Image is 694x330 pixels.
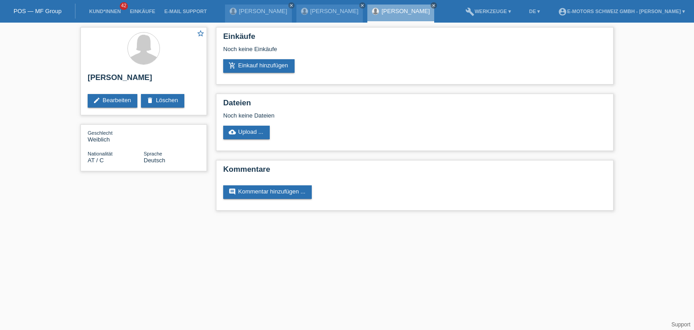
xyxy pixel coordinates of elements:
[289,3,294,8] i: close
[88,130,113,136] span: Geschlecht
[146,97,154,104] i: delete
[381,8,430,14] a: [PERSON_NAME]
[223,99,606,112] h2: Dateien
[229,62,236,69] i: add_shopping_cart
[359,2,366,9] a: close
[88,94,137,108] a: editBearbeiten
[223,32,606,46] h2: Einkäufe
[88,129,144,143] div: Weiblich
[558,7,567,16] i: account_circle
[465,7,474,16] i: build
[197,29,205,39] a: star_border
[160,9,211,14] a: E-Mail Support
[239,8,287,14] a: [PERSON_NAME]
[360,3,365,8] i: close
[461,9,516,14] a: buildWerkzeuge ▾
[223,185,312,199] a: commentKommentar hinzufügen ...
[223,46,606,59] div: Noch keine Einkäufe
[197,29,205,38] i: star_border
[223,165,606,179] h2: Kommentare
[223,126,270,139] a: cloud_uploadUpload ...
[88,157,104,164] span: Österreich / C / 01.11.2011
[431,2,437,9] a: close
[14,8,61,14] a: POS — MF Group
[229,188,236,195] i: comment
[431,3,436,8] i: close
[525,9,544,14] a: DE ▾
[88,151,113,156] span: Nationalität
[125,9,159,14] a: Einkäufe
[144,151,162,156] span: Sprache
[88,73,200,87] h2: [PERSON_NAME]
[223,59,295,73] a: add_shopping_cartEinkauf hinzufügen
[120,2,128,10] span: 42
[671,321,690,328] a: Support
[141,94,184,108] a: deleteLöschen
[288,2,295,9] a: close
[144,157,165,164] span: Deutsch
[310,8,359,14] a: [PERSON_NAME]
[553,9,689,14] a: account_circleE-Motors Schweiz GmbH - [PERSON_NAME] ▾
[223,112,499,119] div: Noch keine Dateien
[84,9,125,14] a: Kund*innen
[93,97,100,104] i: edit
[229,128,236,136] i: cloud_upload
